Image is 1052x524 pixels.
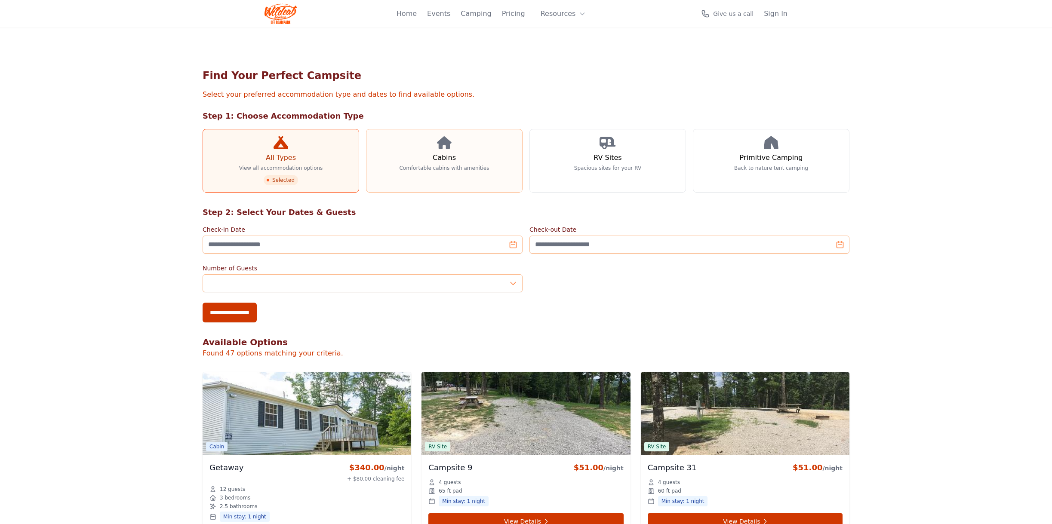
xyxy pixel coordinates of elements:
p: Back to nature tent camping [734,165,808,172]
h3: All Types [266,153,296,163]
label: Check-out Date [529,225,849,234]
p: Spacious sites for your RV [574,165,641,172]
span: RV Site [425,442,450,451]
span: 4 guests [658,479,680,486]
img: Campsite 9 [421,372,630,455]
h3: Getaway [209,462,244,474]
img: Wildcat Logo [265,3,297,24]
a: Primitive Camping Back to nature tent camping [693,129,849,193]
a: Home [397,9,417,19]
span: /night [603,465,624,472]
img: Getaway [203,372,411,455]
span: 2.5 bathrooms [220,503,257,510]
label: Check-in Date [203,225,523,234]
a: RV Sites Spacious sites for your RV [529,129,686,193]
button: Resources [535,5,591,22]
span: /night [385,465,405,472]
img: Campsite 31 [641,372,849,455]
div: $51.00 [574,462,624,474]
a: Sign In [764,9,787,19]
a: Pricing [502,9,525,19]
span: Min stay: 1 night [220,512,270,522]
h2: Step 2: Select Your Dates & Guests [203,206,849,218]
a: Camping [461,9,491,19]
label: Number of Guests [203,264,523,273]
div: + $80.00 cleaning fee [347,475,404,482]
span: 12 guests [220,486,245,493]
a: Events [427,9,450,19]
span: Give us a call [713,9,754,18]
p: Found 47 options matching your criteria. [203,348,849,359]
a: Give us a call [701,9,754,18]
div: $340.00 [347,462,404,474]
p: Comfortable cabins with amenities [399,165,489,172]
h2: Step 1: Choose Accommodation Type [203,110,849,122]
h3: RV Sites [594,153,621,163]
h2: Available Options [203,336,849,348]
a: Cabins Comfortable cabins with amenities [366,129,523,193]
span: 65 ft pad [439,487,462,494]
h3: Campsite 31 [648,462,697,474]
h3: Primitive Camping [740,153,803,163]
a: All Types View all accommodation options Selected [203,129,359,193]
span: /night [822,465,843,472]
h3: Campsite 9 [428,462,472,474]
p: Select your preferred accommodation type and dates to find available options. [203,89,849,100]
span: RV Site [644,442,670,451]
span: Cabin [206,442,228,451]
span: Min stay: 1 night [658,496,708,506]
h3: Cabins [433,153,456,163]
span: Selected [264,175,298,185]
span: 4 guests [439,479,461,486]
p: View all accommodation options [239,165,323,172]
div: $51.00 [793,462,843,474]
span: 3 bedrooms [220,494,250,501]
span: 60 ft pad [658,487,681,494]
span: Min stay: 1 night [439,496,489,506]
h1: Find Your Perfect Campsite [203,69,849,83]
